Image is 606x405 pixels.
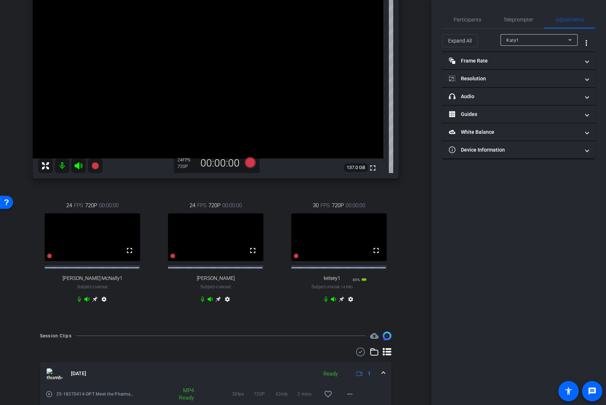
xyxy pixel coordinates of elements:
span: 137.0 GB [344,163,368,172]
mat-panel-title: Resolution [449,75,580,83]
span: Adjustments [555,17,584,22]
mat-icon: accessibility [564,387,573,396]
span: FPS [74,201,83,209]
span: 1 [368,370,371,377]
mat-icon: settings [346,296,355,305]
mat-expansion-panel-header: thumb-nail[DATE]Ready1 [40,362,391,385]
span: 720P [208,201,220,209]
mat-icon: battery_std [361,277,367,282]
span: 720P [85,201,97,209]
span: Subject [311,284,353,290]
span: FPS [197,201,207,209]
span: Expand All [448,34,472,48]
mat-icon: fullscreen [368,164,377,172]
mat-icon: more_horiz [346,390,354,398]
span: FPS [183,157,190,163]
mat-expansion-panel-header: Resolution [442,70,595,87]
span: 85% [353,278,360,282]
div: 00:00:00 [196,157,244,169]
mat-expansion-panel-header: Device Information [442,141,595,159]
span: 720P [332,201,344,209]
mat-icon: favorite_border [324,390,332,398]
span: 00:00:00 [222,201,242,209]
span: 63mb [276,390,298,398]
span: - [215,284,216,289]
mat-panel-title: White Balance [449,128,580,136]
span: 00:00:00 [346,201,365,209]
span: 30 [313,201,319,209]
mat-panel-title: Frame Rate [449,57,580,65]
span: [DATE] [71,370,86,377]
span: Destinations for your clips [370,332,379,340]
span: Subject [77,284,108,290]
span: - [326,284,327,289]
span: [PERSON_NAME] [197,275,235,281]
span: 24 [190,201,195,209]
mat-icon: cloud_upload [370,332,379,340]
mat-expansion-panel-header: Audio [442,88,595,105]
mat-panel-title: Audio [449,93,580,100]
span: 30fps [232,390,254,398]
span: 24 [66,201,72,209]
mat-expansion-panel-header: Frame Rate [442,52,595,69]
div: MP4 Ready [168,387,198,401]
mat-icon: play_circle_outline [45,390,53,398]
span: Chrome [216,285,231,289]
mat-icon: message [588,387,597,396]
img: thumb-nail [47,368,63,379]
mat-panel-title: Device Information [449,146,580,154]
span: Teleprompter [503,17,533,22]
div: 720P [178,164,196,169]
span: kelsey1 [324,275,340,281]
mat-icon: fullscreen [372,246,380,255]
mat-icon: more_vert [582,39,591,47]
span: [PERSON_NAME] McNally1 [63,275,123,281]
button: Expand All [442,34,478,47]
mat-expansion-panel-header: Guides [442,105,595,123]
span: Participants [454,17,481,22]
mat-icon: fullscreen [125,246,134,255]
button: More Options for Adjustments Panel [578,34,595,52]
span: Chrome [93,285,108,289]
div: Ready [320,370,342,378]
mat-icon: settings [223,296,232,305]
mat-icon: settings [100,296,108,305]
span: 720P [254,390,276,398]
mat-icon: fullscreen [248,246,257,255]
div: 24 [178,157,196,163]
span: Katy1 [506,38,519,43]
span: - [92,284,93,289]
mat-panel-title: Guides [449,111,580,118]
img: Session clips [383,332,391,340]
span: 00:00:00 [99,201,119,209]
span: FPS [320,201,330,209]
span: iPhone 14 Pro [327,285,353,289]
div: Session Clips [40,332,72,340]
span: 25-18370414-OPT Meet the Pharmacists-25-18370414-OPT Meet the Pharmacists - Capture Session 01-iP... [56,390,134,398]
span: Subject [200,284,231,290]
mat-expansion-panel-header: White Balance [442,123,595,141]
span: 2 mins [298,390,319,398]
